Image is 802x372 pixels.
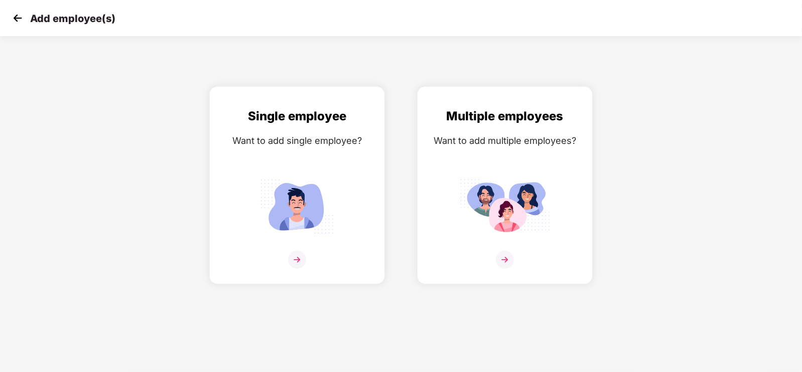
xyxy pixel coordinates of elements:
[220,133,374,148] div: Want to add single employee?
[496,251,514,269] img: svg+xml;base64,PHN2ZyB4bWxucz0iaHR0cDovL3d3dy53My5vcmcvMjAwMC9zdmciIHdpZHRoPSIzNiIgaGVpZ2h0PSIzNi...
[10,11,25,26] img: svg+xml;base64,PHN2ZyB4bWxucz0iaHR0cDovL3d3dy53My5vcmcvMjAwMC9zdmciIHdpZHRoPSIzMCIgaGVpZ2h0PSIzMC...
[460,175,550,238] img: svg+xml;base64,PHN2ZyB4bWxucz0iaHR0cDovL3d3dy53My5vcmcvMjAwMC9zdmciIGlkPSJNdWx0aXBsZV9lbXBsb3llZS...
[252,175,342,238] img: svg+xml;base64,PHN2ZyB4bWxucz0iaHR0cDovL3d3dy53My5vcmcvMjAwMC9zdmciIGlkPSJTaW5nbGVfZW1wbG95ZWUiIH...
[288,251,306,269] img: svg+xml;base64,PHN2ZyB4bWxucz0iaHR0cDovL3d3dy53My5vcmcvMjAwMC9zdmciIHdpZHRoPSIzNiIgaGVpZ2h0PSIzNi...
[428,133,582,148] div: Want to add multiple employees?
[220,107,374,126] div: Single employee
[428,107,582,126] div: Multiple employees
[30,13,115,25] p: Add employee(s)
